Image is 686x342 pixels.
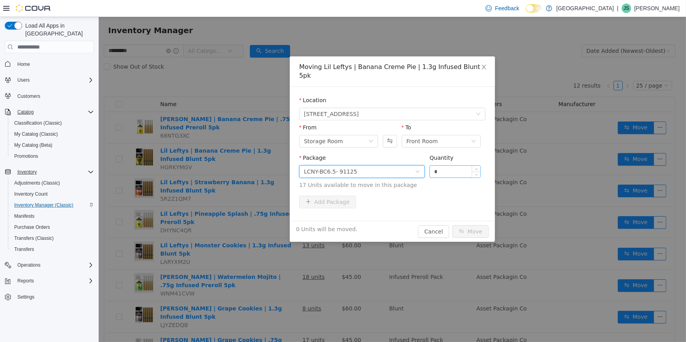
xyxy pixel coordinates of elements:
span: Decrease Value [373,155,382,161]
span: Reports [17,278,34,284]
button: Inventory [14,167,40,177]
span: Reports [14,276,94,286]
button: Classification (Classic) [8,118,97,129]
nav: Complex example [5,55,94,323]
span: Inventory Manager (Classic) [11,200,94,210]
button: Users [2,75,97,86]
span: Promotions [14,153,38,159]
i: icon: down [317,152,321,158]
a: Inventory Manager (Classic) [11,200,77,210]
span: Load All Apps in [GEOGRAPHIC_DATA] [22,22,94,37]
a: Settings [14,292,37,302]
span: My Catalog (Classic) [14,131,58,137]
span: Inventory Count [14,191,48,197]
span: Transfers (Classic) [14,235,54,241]
button: Inventory Manager (Classic) [8,200,97,211]
input: Quantity [331,149,382,161]
div: Storage Room [205,118,244,130]
div: John Sully [622,4,631,13]
span: Customers [14,91,94,101]
label: Location [201,80,228,86]
button: Manifests [8,211,97,222]
a: Classification (Classic) [11,118,65,128]
span: Settings [14,292,94,302]
span: Home [14,59,94,69]
button: icon: plusAdd Package [201,179,257,191]
img: Cova [16,4,51,12]
span: Purchase Orders [11,222,94,232]
i: icon: down [270,122,275,127]
span: Classification (Classic) [14,120,62,126]
a: Feedback [482,0,522,16]
span: Settings [17,294,34,300]
input: Dark Mode [526,4,542,13]
span: Operations [17,262,41,268]
button: Operations [14,260,44,270]
span: Manifests [14,213,34,219]
button: My Catalog (Beta) [8,140,97,151]
p: [PERSON_NAME] [634,4,680,13]
span: Inventory [17,169,37,175]
span: My Catalog (Classic) [11,129,94,139]
a: Promotions [11,151,41,161]
a: Home [14,60,33,69]
span: JS [624,4,629,13]
span: 245 W 14th St. [205,91,260,103]
i: icon: down [376,157,379,159]
button: Customers [2,90,97,102]
span: Adjustments (Classic) [11,178,94,188]
button: Transfers [8,244,97,255]
a: Adjustments (Classic) [11,178,63,188]
span: Adjustments (Classic) [14,180,60,186]
button: Close [374,39,396,62]
div: Moving Lil Leftys | Banana Creme Pie | 1.3g Infused Blunt 5pk [201,46,387,63]
span: Manifests [11,211,94,221]
button: Purchase Orders [8,222,97,233]
i: icon: down [373,122,377,127]
button: Home [2,58,97,69]
span: Users [14,75,94,85]
div: Front Room [308,118,339,130]
span: Users [17,77,30,83]
span: Transfers [11,245,94,254]
a: Transfers [11,245,37,254]
button: Promotions [8,151,97,162]
span: Transfers (Classic) [11,234,94,243]
span: 0 Units will be moved. [197,208,259,217]
i: icon: up [376,151,379,153]
button: Catalog [14,107,37,117]
a: My Catalog (Beta) [11,140,56,150]
button: Adjustments (Classic) [8,178,97,189]
button: Inventory [2,166,97,178]
span: My Catalog (Beta) [11,140,94,150]
a: Purchase Orders [11,222,53,232]
span: Inventory Manager (Classic) [14,202,73,208]
span: Inventory Count [11,189,94,199]
button: Transfers (Classic) [8,233,97,244]
button: Cancel [319,208,350,221]
button: Users [14,75,33,85]
button: Catalog [2,107,97,118]
button: Settings [2,291,97,303]
p: | [617,4,619,13]
span: Increase Value [373,149,382,155]
span: Catalog [14,107,94,117]
i: icon: close [382,47,388,53]
button: Operations [2,260,97,271]
span: Purchase Orders [14,224,50,230]
span: Operations [14,260,94,270]
span: Transfers [14,246,34,252]
button: My Catalog (Classic) [8,129,97,140]
span: 17 Units available to move in this package [201,164,387,172]
button: Swap [284,118,298,131]
button: Reports [2,275,97,286]
span: My Catalog (Beta) [14,142,52,148]
label: Package [201,138,227,144]
button: icon: swapMove [354,208,390,221]
span: Inventory [14,167,94,177]
div: LCNY-BC6.5- 91125 [205,149,259,161]
button: Inventory Count [8,189,97,200]
span: Catalog [17,109,34,115]
i: icon: down [377,95,382,100]
span: Feedback [495,4,519,12]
